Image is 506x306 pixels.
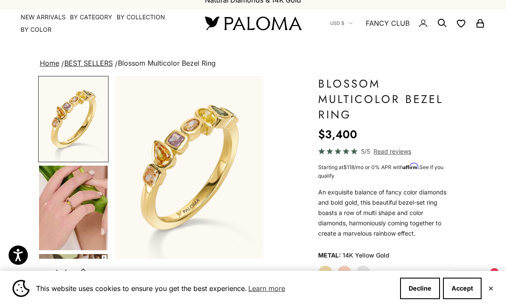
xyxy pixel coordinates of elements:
a: NEW ARRIVALS [21,13,66,21]
button: Close [488,286,494,291]
img: #YellowGold [115,76,263,259]
img: Cookie banner [12,280,30,297]
a: Home [40,59,59,67]
a: Learn more [247,282,286,295]
summary: By Category [70,13,112,21]
nav: breadcrumbs [38,58,468,70]
span: USD $ [330,19,344,27]
div: Item 1 of 16 [115,76,263,259]
a: FANCY CLUB [366,18,410,29]
sale-price: $3,400 [318,126,357,143]
summary: By Color [21,25,51,34]
nav: Secondary navigation [330,9,485,37]
span: $118 [343,164,354,170]
button: Decline [400,278,440,299]
button: USD $ [330,19,353,27]
span: 5/5 [361,146,370,156]
variant-option-value: 14K Yellow Gold [343,249,389,262]
span: Starting at /mo or 0% APR with . [318,164,443,179]
button: Go to item 5 [38,165,108,251]
span: Affirm [403,163,418,170]
button: Go to item 1 [38,76,108,162]
button: Accept [443,278,482,299]
img: #YellowGold #RoseGold #WhiteGold [39,166,108,250]
h1: Blossom Multicolor Bezel Ring [318,76,447,122]
span: Read reviews [373,146,411,156]
summary: By Collection [117,13,165,21]
p: An exquisite balance of fancy color diamonds and bold gold, this beautiful bezel-set ring boasts ... [318,187,447,239]
img: #YellowGold [39,77,108,161]
a: 5/5 Read reviews [318,146,447,156]
nav: Primary navigation [21,13,184,34]
legend: Metal: [318,249,341,262]
span: Blossom Multicolor Bezel Ring [118,59,216,67]
span: This website uses cookies to ensure you get the best experience. [36,282,393,295]
a: BEST SELLERS [64,59,113,67]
